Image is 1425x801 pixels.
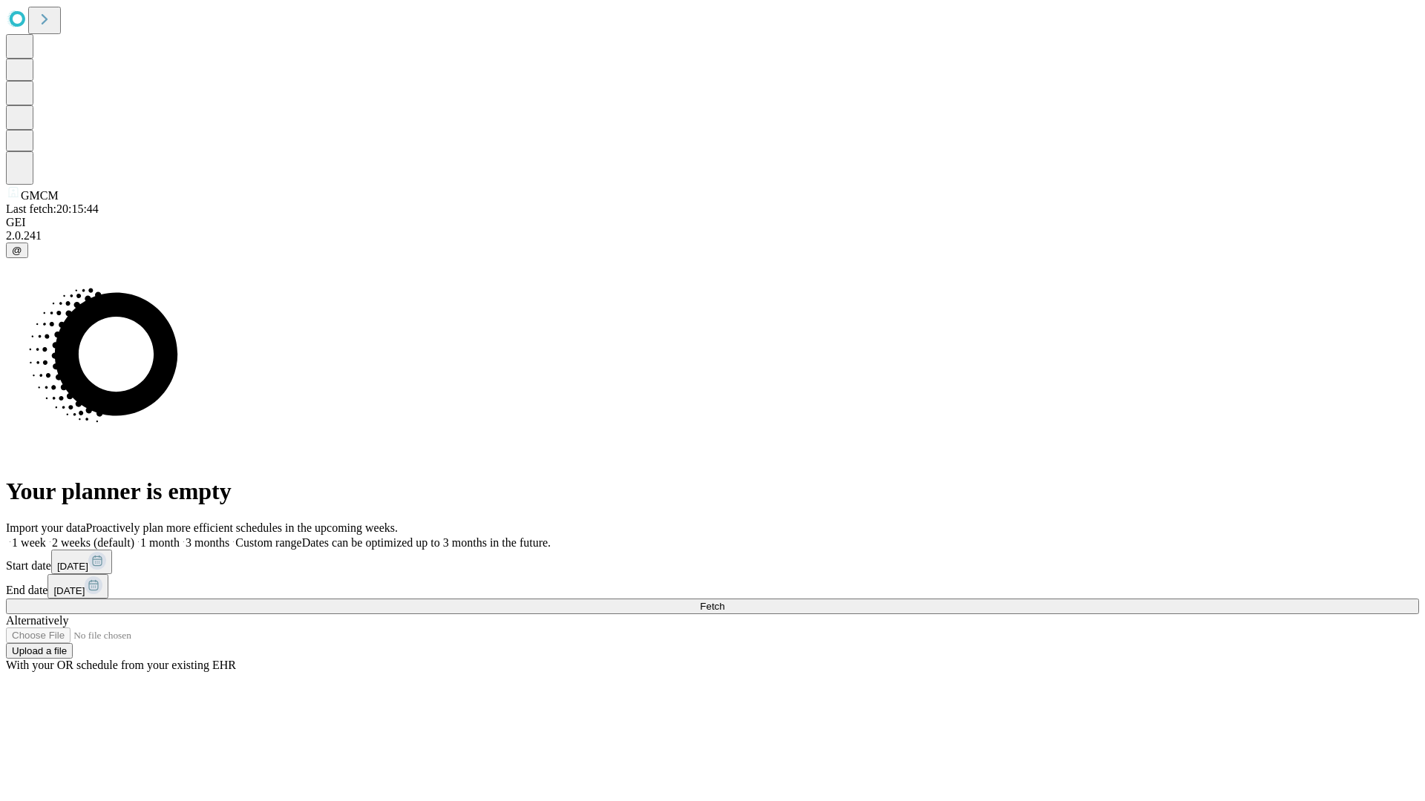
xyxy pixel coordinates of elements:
[53,585,85,596] span: [DATE]
[12,245,22,256] span: @
[302,536,551,549] span: Dates can be optimized up to 3 months in the future.
[235,536,301,549] span: Custom range
[6,659,236,671] span: With your OR schedule from your existing EHR
[52,536,134,549] span: 2 weeks (default)
[6,243,28,258] button: @
[6,550,1419,574] div: Start date
[6,202,99,215] span: Last fetch: 20:15:44
[6,216,1419,229] div: GEI
[12,536,46,549] span: 1 week
[6,521,86,534] span: Import your data
[47,574,108,599] button: [DATE]
[6,229,1419,243] div: 2.0.241
[6,599,1419,614] button: Fetch
[6,478,1419,505] h1: Your planner is empty
[6,574,1419,599] div: End date
[6,614,68,627] span: Alternatively
[21,189,59,202] span: GMCM
[51,550,112,574] button: [DATE]
[140,536,180,549] span: 1 month
[700,601,724,612] span: Fetch
[57,561,88,572] span: [DATE]
[186,536,229,549] span: 3 months
[6,643,73,659] button: Upload a file
[86,521,398,534] span: Proactively plan more efficient schedules in the upcoming weeks.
